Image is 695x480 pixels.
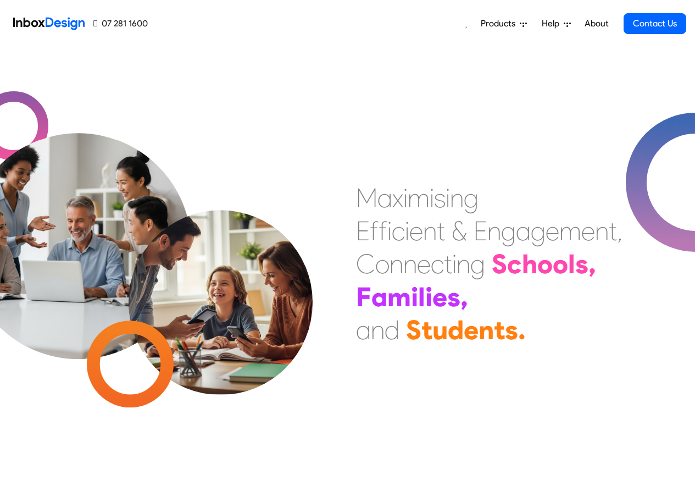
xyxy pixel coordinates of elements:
div: Maximising Efficient & Engagement, Connecting Schools, Families, and Students. [356,181,622,346]
div: x [392,181,403,214]
div: m [387,280,411,313]
div: i [403,181,408,214]
div: e [432,280,447,313]
div: g [531,214,546,247]
div: h [522,247,537,280]
span: Help [542,17,564,30]
div: c [392,214,405,247]
div: i [387,214,392,247]
a: Help [537,13,575,35]
div: E [356,214,370,247]
div: g [470,247,485,280]
div: E [474,214,487,247]
div: l [568,247,575,280]
div: n [403,247,417,280]
div: f [379,214,387,247]
div: n [479,313,494,346]
div: . [518,313,526,346]
div: i [452,247,457,280]
div: i [405,214,409,247]
div: n [487,214,501,247]
div: t [421,313,432,346]
div: d [385,313,399,346]
div: c [431,247,444,280]
div: e [546,214,559,247]
div: m [408,181,430,214]
div: f [370,214,379,247]
div: i [411,280,418,313]
div: t [494,313,505,346]
div: n [595,214,609,247]
div: s [505,313,518,346]
div: n [457,247,470,280]
div: n [450,181,464,214]
div: i [430,181,434,214]
div: m [559,214,581,247]
img: parents_with_child.png [105,164,336,395]
div: s [575,247,588,280]
a: About [581,13,611,35]
div: s [434,181,446,214]
div: o [375,247,390,280]
div: a [371,280,387,313]
div: s [447,280,460,313]
div: C [356,247,375,280]
div: a [516,214,531,247]
a: Products [476,13,531,35]
div: n [371,313,385,346]
div: a [377,181,392,214]
div: S [492,247,507,280]
div: t [609,214,617,247]
div: e [581,214,595,247]
div: t [444,247,452,280]
div: e [409,214,423,247]
div: , [588,247,596,280]
div: g [501,214,516,247]
div: & [452,214,467,247]
div: n [390,247,403,280]
div: c [507,247,522,280]
a: Contact Us [624,13,686,34]
div: e [417,247,431,280]
div: i [446,181,450,214]
div: M [356,181,377,214]
div: n [423,214,437,247]
div: g [464,181,479,214]
div: i [425,280,432,313]
div: t [437,214,445,247]
div: o [537,247,553,280]
div: u [432,313,448,346]
a: 07 281 1600 [93,17,148,30]
div: d [448,313,464,346]
div: a [356,313,371,346]
div: e [464,313,479,346]
div: , [617,214,622,247]
div: l [418,280,425,313]
div: , [460,280,468,313]
div: o [553,247,568,280]
span: Products [481,17,520,30]
div: F [356,280,371,313]
div: S [406,313,421,346]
